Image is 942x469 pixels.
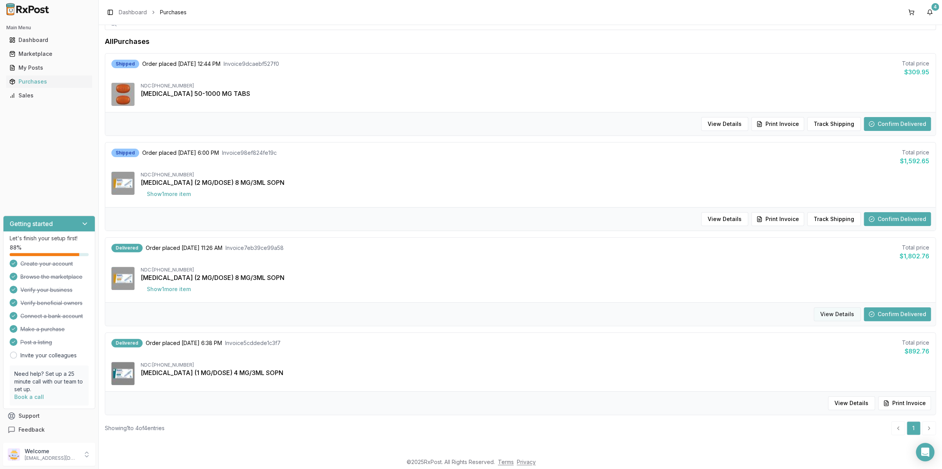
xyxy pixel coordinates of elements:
[20,338,52,346] span: Post a listing
[25,455,78,461] p: [EMAIL_ADDRESS][DOMAIN_NAME]
[111,267,135,290] img: Ozempic (2 MG/DOSE) 8 MG/3ML SOPN
[141,267,929,273] div: NDC: [PHONE_NUMBER]
[141,273,929,282] div: [MEDICAL_DATA] (2 MG/DOSE) 8 MG/3ML SOPN
[225,339,281,347] span: Invoice 5cddede1c3f7
[6,25,92,31] h2: Main Menu
[119,8,187,16] nav: breadcrumb
[8,448,20,461] img: User avatar
[225,244,284,252] span: Invoice 7eb39ce99a58
[6,47,92,61] a: Marketplace
[6,33,92,47] a: Dashboard
[6,61,92,75] a: My Posts
[751,212,804,226] button: Print Invoice
[900,244,929,251] div: Total price
[141,368,929,377] div: [MEDICAL_DATA] (1 MG/DOSE) 4 MG/3ML SOPN
[6,89,92,102] a: Sales
[19,426,45,434] span: Feedback
[9,36,89,44] div: Dashboard
[864,117,931,131] button: Confirm Delivered
[111,362,135,385] img: Ozempic (1 MG/DOSE) 4 MG/3ML SOPN
[111,172,135,195] img: Ozempic (2 MG/DOSE) 8 MG/3ML SOPN
[6,75,92,89] a: Purchases
[160,8,187,16] span: Purchases
[111,83,135,106] img: Janumet 50-1000 MG TABS
[900,156,929,166] div: $1,592.65
[498,459,514,465] a: Terms
[111,244,143,252] div: Delivered
[141,282,197,296] button: Show1more item
[10,234,89,242] p: Let's finish your setup first!
[20,273,82,281] span: Browse the marketplace
[9,92,89,99] div: Sales
[701,117,748,131] button: View Details
[111,60,139,68] div: Shipped
[3,409,95,423] button: Support
[141,83,929,89] div: NDC: [PHONE_NUMBER]
[10,244,22,251] span: 88 %
[807,117,861,131] button: Track Shipping
[902,60,929,67] div: Total price
[751,117,804,131] button: Print Invoice
[3,3,52,15] img: RxPost Logo
[3,75,95,88] button: Purchases
[20,286,72,294] span: Verify your business
[141,172,929,178] div: NDC: [PHONE_NUMBER]
[141,178,929,187] div: [MEDICAL_DATA] (2 MG/DOSE) 8 MG/3ML SOPN
[891,421,936,435] nav: pagination
[119,8,147,16] a: Dashboard
[902,67,929,77] div: $309.95
[141,362,929,368] div: NDC: [PHONE_NUMBER]
[105,424,165,432] div: Showing 1 to 4 of 4 entries
[20,325,65,333] span: Make a purchase
[9,50,89,58] div: Marketplace
[3,48,95,60] button: Marketplace
[9,78,89,85] div: Purchases
[517,459,536,465] a: Privacy
[931,3,939,11] div: 4
[111,149,139,157] div: Shipped
[142,149,219,157] span: Order placed [DATE] 6:00 PM
[25,447,78,455] p: Welcome
[146,339,222,347] span: Order placed [DATE] 6:38 PM
[3,89,95,102] button: Sales
[3,34,95,46] button: Dashboard
[900,251,929,261] div: $1,802.76
[3,62,95,74] button: My Posts
[20,312,83,320] span: Connect a bank account
[814,307,861,321] button: View Details
[807,212,861,226] button: Track Shipping
[828,396,875,410] button: View Details
[916,443,934,461] div: Open Intercom Messenger
[14,394,44,400] a: Book a call
[923,6,936,18] button: 4
[864,307,931,321] button: Confirm Delivered
[3,423,95,437] button: Feedback
[864,212,931,226] button: Confirm Delivered
[902,339,929,347] div: Total price
[900,149,929,156] div: Total price
[20,352,77,359] a: Invite your colleagues
[224,60,279,68] span: Invoice 9dcaebf527f0
[20,299,82,307] span: Verify beneficial owners
[146,244,222,252] span: Order placed [DATE] 11:26 AM
[141,89,929,98] div: [MEDICAL_DATA] 50-1000 MG TABS
[9,64,89,72] div: My Posts
[10,219,53,228] h3: Getting started
[14,370,84,393] p: Need help? Set up a 25 minute call with our team to set up.
[111,339,143,347] div: Delivered
[701,212,748,226] button: View Details
[222,149,277,157] span: Invoice 98ef824fe19c
[105,36,150,47] h1: All Purchases
[141,187,197,201] button: Show1more item
[142,60,220,68] span: Order placed [DATE] 12:44 PM
[20,260,73,268] span: Create your account
[902,347,929,356] div: $892.76
[907,421,920,435] a: 1
[878,396,931,410] button: Print Invoice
